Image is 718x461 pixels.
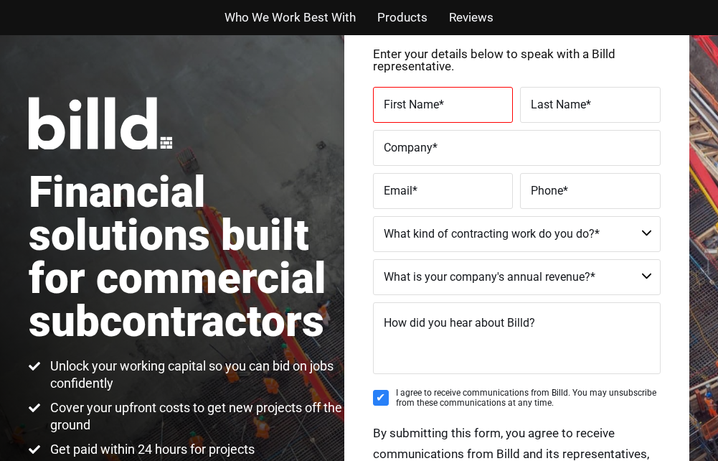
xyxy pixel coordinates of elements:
[384,140,433,154] span: Company
[449,7,493,28] a: Reviews
[384,316,535,330] span: How did you hear about Billd?
[225,7,356,28] a: Who We Work Best With
[531,97,586,111] span: Last Name
[384,183,412,197] span: Email
[29,171,344,343] h1: Financial solutions built for commercial subcontractors
[47,441,255,458] span: Get paid within 24 hours for projects
[47,358,344,392] span: Unlock your working capital so you can bid on jobs confidently
[373,390,389,406] input: I agree to receive communications from Billd. You may unsubscribe from these communications at an...
[531,183,563,197] span: Phone
[373,48,661,73] p: Enter your details below to speak with a Billd representative.
[396,388,661,409] span: I agree to receive communications from Billd. You may unsubscribe from these communications at an...
[384,97,439,111] span: First Name
[47,399,344,434] span: Cover your upfront costs to get new projects off the ground
[377,7,428,28] a: Products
